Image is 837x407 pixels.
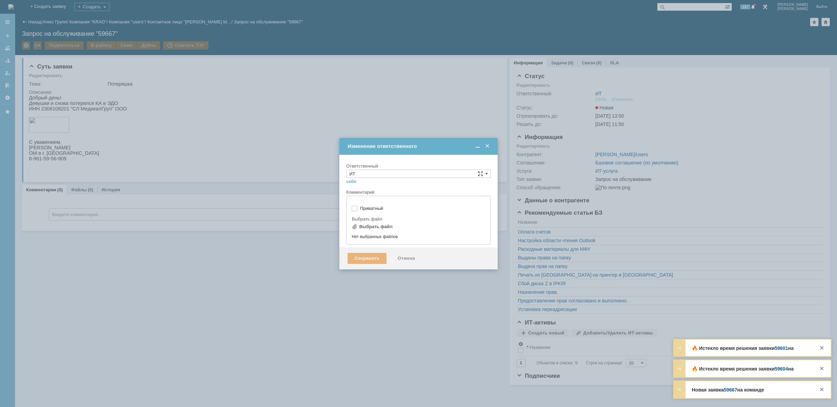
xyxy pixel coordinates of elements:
[352,232,485,239] div: Нет выбранных файлов
[348,143,491,149] div: Изменение ответственного
[818,364,826,373] div: Закрыть
[818,344,826,352] div: Закрыть
[775,366,788,372] a: 59604
[359,224,393,229] div: Выбрать файл
[675,385,684,394] div: Развернуть
[474,143,481,149] span: Свернуть (Ctrl + M)
[775,345,788,351] a: 59601
[692,387,764,393] strong: Новая заявка на команде
[346,179,357,184] a: себе
[692,366,794,378] strong: 🔥 Истекло время решения заявки на команде
[692,345,794,357] strong: 🔥 Истекло время решения заявки на команде
[724,387,737,393] a: 59667
[484,143,491,149] span: Закрыть
[478,171,483,176] span: Сложная форма
[360,206,484,211] label: Приватный
[346,164,489,168] div: Ответственный
[675,344,684,352] div: Развернуть
[346,189,491,196] div: Комментарий
[352,217,484,221] div: Выбрать файл
[675,364,684,373] div: Развернуть
[818,385,826,394] div: Закрыть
